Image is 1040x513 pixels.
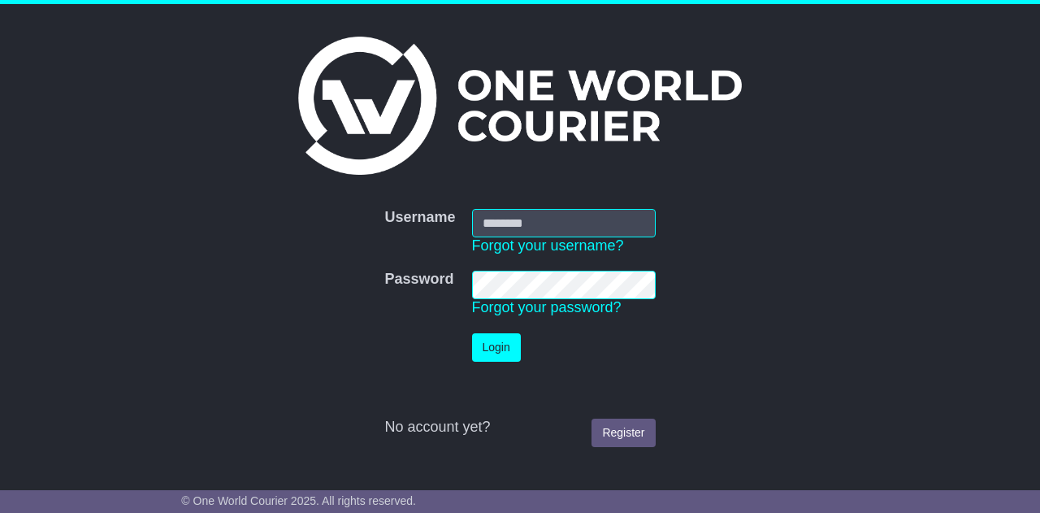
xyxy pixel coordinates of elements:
[181,494,416,507] span: © One World Courier 2025. All rights reserved.
[384,209,455,227] label: Username
[384,271,453,289] label: Password
[472,299,622,315] a: Forgot your password?
[472,237,624,254] a: Forgot your username?
[472,333,521,362] button: Login
[298,37,742,175] img: One World
[384,419,655,437] div: No account yet?
[591,419,655,447] a: Register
